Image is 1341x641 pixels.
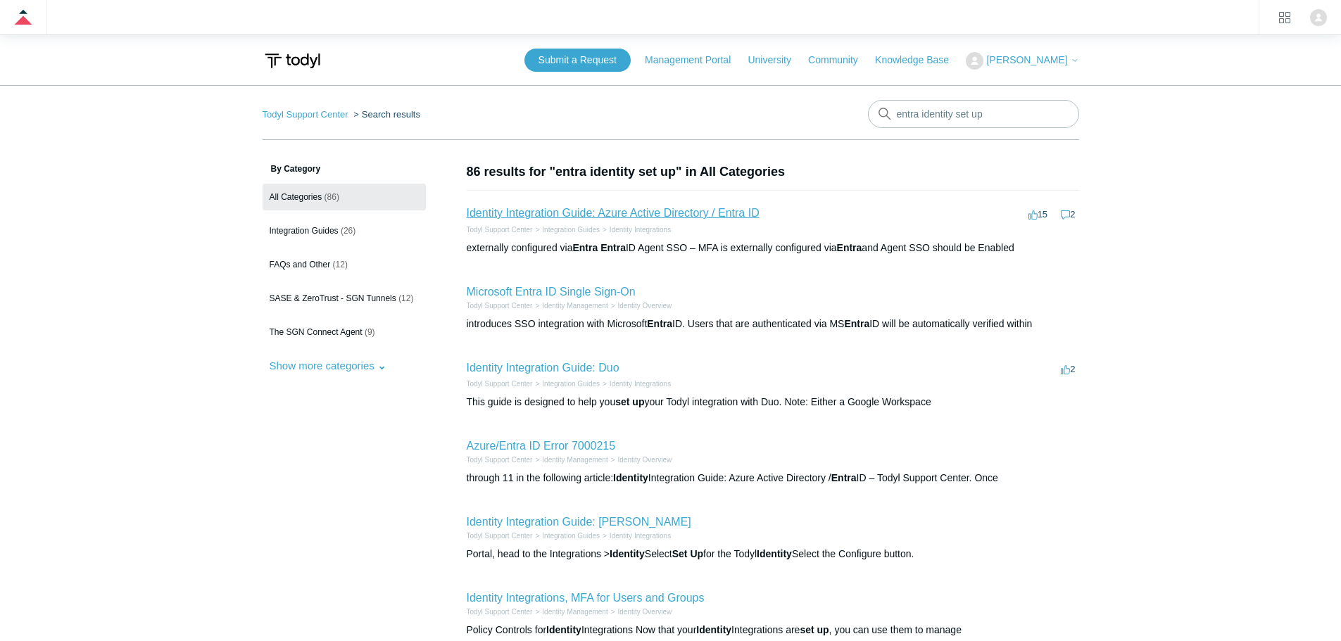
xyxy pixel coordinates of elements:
[467,286,636,298] a: Microsoft Entra ID Single Sign-On
[524,49,631,72] a: Submit a Request
[351,109,420,120] li: Search results
[467,163,1079,182] h1: 86 results for "entra identity set up" in All Categories
[467,379,533,389] li: Todyl Support Center
[467,471,1079,485] div: through 11 in the following article: Integration Guide: Azure Active Directory / ID – Todyl Suppo...
[532,455,607,465] li: Identity Management
[546,624,581,635] em: Identity
[618,456,672,464] a: Identity Overview
[600,242,626,253] em: Entra
[632,396,644,407] em: up
[800,624,814,635] em: set
[398,293,413,303] span: (12)
[467,224,533,235] li: Todyl Support Center
[542,456,607,464] a: Identity Management
[263,319,426,345] a: The SGN Connect Agent (9)
[608,300,672,311] li: Identity Overview
[542,302,607,310] a: Identity Management
[817,624,829,635] em: up
[270,260,331,269] span: FAQs and Other
[270,327,363,337] span: The SGN Connect Agent
[270,192,322,202] span: All Categories
[467,607,533,617] li: Todyl Support Center
[1310,9,1327,26] zd-hc-trigger: Click your profile icon to open the profile menu
[1061,209,1075,220] span: 2
[600,379,671,389] li: Identity Integrations
[600,531,671,541] li: Identity Integrations
[532,531,600,541] li: Integration Guides
[618,302,672,310] a: Identity Overview
[690,548,703,559] em: Up
[365,327,375,337] span: (9)
[831,472,857,483] em: Entra
[844,318,869,329] em: Entra
[467,440,616,452] a: Azure/Entra ID Error 7000215
[325,192,339,202] span: (86)
[966,52,1078,70] button: [PERSON_NAME]
[1310,9,1327,26] img: user avatar
[542,532,600,540] a: Integration Guides
[542,380,600,388] a: Integration Guides
[270,293,396,303] span: SASE & ZeroTrust - SGN Tunnels
[467,362,619,374] a: Identity Integration Guide: Duo
[647,318,672,329] em: Entra
[615,396,629,407] em: set
[532,607,607,617] li: Identity Management
[610,532,671,540] a: Identity Integrations
[610,226,671,234] a: Identity Integrations
[333,260,348,269] span: (12)
[572,242,598,253] em: Entra
[467,547,1079,561] div: Portal, head to the Integrations > Select for the Todyl Select the Configure button.
[986,54,1067,65] span: [PERSON_NAME]
[263,109,351,120] li: Todyl Support Center
[270,226,339,236] span: Integration Guides
[542,226,600,234] a: Integration Guides
[618,608,672,616] a: Identity Overview
[467,455,533,465] li: Todyl Support Center
[613,472,648,483] em: Identity
[467,395,1079,410] div: This guide is designed to help you your Todyl integration with Duo. Note: Either a Google Workspace
[532,224,600,235] li: Integration Guides
[757,548,792,559] em: Identity
[341,226,355,236] span: (26)
[467,241,1079,255] div: externally configured via ID Agent SSO – MFA is externally configured via and Agent SSO should be...
[608,455,672,465] li: Identity Overview
[467,623,1079,637] div: Policy Controls for Integrations Now that your Integrations are , you can use them to manage
[467,608,533,616] a: Todyl Support Center
[748,53,805,68] a: University
[467,226,533,234] a: Todyl Support Center
[542,608,607,616] a: Identity Management
[467,380,533,388] a: Todyl Support Center
[696,624,731,635] em: Identity
[532,300,607,311] li: Identity Management
[263,184,426,210] a: All Categories (86)
[263,48,322,74] img: Todyl Support Center Help Center home page
[608,607,672,617] li: Identity Overview
[263,285,426,312] a: SASE & ZeroTrust - SGN Tunnels (12)
[875,53,963,68] a: Knowledge Base
[837,242,862,253] em: Entra
[467,532,533,540] a: Todyl Support Center
[467,302,533,310] a: Todyl Support Center
[467,592,705,604] a: Identity Integrations, MFA for Users and Groups
[263,163,426,175] h3: By Category
[467,516,691,528] a: Identity Integration Guide: [PERSON_NAME]
[467,207,760,219] a: Identity Integration Guide: Azure Active Directory / Entra ID
[808,53,872,68] a: Community
[467,456,533,464] a: Todyl Support Center
[467,531,533,541] li: Todyl Support Center
[532,379,600,389] li: Integration Guides
[868,100,1079,128] input: Search
[467,317,1079,331] div: introduces SSO integration with Microsoft ID. Users that are authenticated via MS ID will be auto...
[263,217,426,244] a: Integration Guides (26)
[645,53,745,68] a: Management Portal
[610,548,645,559] em: Identity
[263,353,394,379] button: Show more categories
[672,548,688,559] em: Set
[1061,364,1075,374] span: 2
[1028,209,1047,220] span: 15
[263,109,348,120] a: Todyl Support Center
[600,224,671,235] li: Identity Integrations
[467,300,533,311] li: Todyl Support Center
[610,380,671,388] a: Identity Integrations
[263,251,426,278] a: FAQs and Other (12)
